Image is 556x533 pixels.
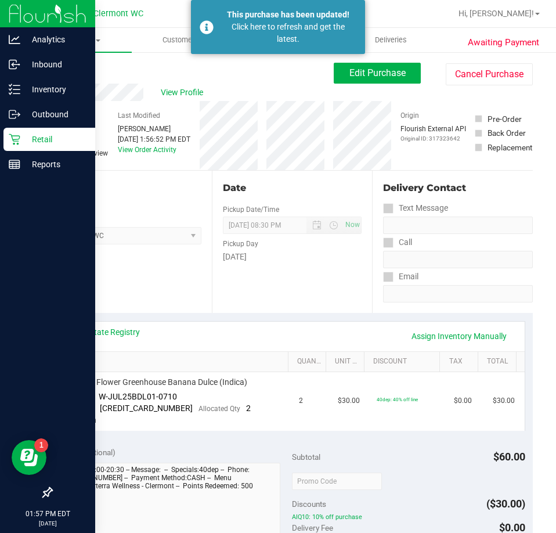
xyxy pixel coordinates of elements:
div: Delivery Contact [383,181,533,195]
div: [DATE] 1:56:52 PM EDT [118,134,190,145]
a: Deliveries [339,28,443,52]
div: [PERSON_NAME] [118,124,190,134]
iframe: Resource center [12,440,46,475]
button: Cancel Purchase [446,63,533,85]
label: Email [383,268,418,285]
p: Reports [20,157,90,171]
span: FD 3.5g Flower Greenhouse Banana Dulce (Indica) [67,377,247,388]
a: Customers [132,28,236,52]
iframe: Resource center unread badge [34,438,48,452]
span: Edit Purchase [349,67,406,78]
span: [CREDIT_CARD_NUMBER] [100,404,193,413]
label: Call [383,234,412,251]
a: Total [487,357,511,366]
input: Format: (999) 999-9999 [383,251,533,268]
inline-svg: Retail [9,134,20,145]
span: $0.00 [454,395,472,406]
span: Hi, [PERSON_NAME]! [458,9,534,18]
inline-svg: Inbound [9,59,20,70]
span: Delivery Fee [292,523,333,532]
div: This purchase has been updated! [220,9,356,21]
label: Text Message [383,200,448,217]
div: Back Order [488,127,526,139]
div: Flourish External API [400,124,466,143]
span: View Profile [161,87,207,99]
span: $60.00 [493,451,525,463]
span: Discounts [292,494,326,514]
p: 01:57 PM EDT [5,509,90,519]
p: Retail [20,132,90,146]
span: Subtotal [292,452,320,462]
span: Customers [132,35,235,45]
p: Inbound [20,57,90,71]
div: Date [223,181,362,195]
inline-svg: Analytics [9,34,20,45]
label: Origin [400,110,419,121]
div: Replacement [488,142,532,153]
a: Discount [373,357,435,366]
a: Quantity [297,357,322,366]
span: ($30.00) [486,498,525,510]
label: Pickup Date/Time [223,204,279,215]
inline-svg: Inventory [9,84,20,95]
input: Format: (999) 999-9999 [383,217,533,234]
span: Clermont WC [93,9,143,19]
span: W-JUL25BDL01-0710 [99,392,177,401]
div: [DATE] [223,251,362,263]
span: Allocated Qty [198,405,240,413]
span: $30.00 [493,395,515,406]
label: Last Modified [118,110,160,121]
p: Original ID: 317323642 [400,134,466,143]
label: Pickup Day [223,239,258,249]
p: Outbound [20,107,90,121]
a: Unit Price [335,357,359,366]
p: [DATE] [5,519,90,528]
button: Edit Purchase [334,63,421,84]
p: Analytics [20,33,90,46]
a: View State Registry [70,326,140,338]
span: Deliveries [359,35,423,45]
a: View Order Activity [118,146,176,154]
a: Tax [449,357,474,366]
span: Awaiting Payment [468,36,539,49]
span: AIQ10: 10% off purchase [292,513,525,521]
div: Pre-Order [488,113,522,125]
a: SKU [68,357,283,366]
input: Promo Code [292,473,382,490]
inline-svg: Reports [9,159,20,170]
a: Assign Inventory Manually [404,326,514,346]
div: Location [51,181,201,195]
span: 2 [299,395,303,406]
inline-svg: Outbound [9,109,20,120]
div: Click here to refresh and get the latest. [220,21,356,45]
span: 40dep: 40% off line [377,397,418,402]
span: 2 [246,404,251,413]
span: $30.00 [338,395,360,406]
p: Inventory [20,82,90,96]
